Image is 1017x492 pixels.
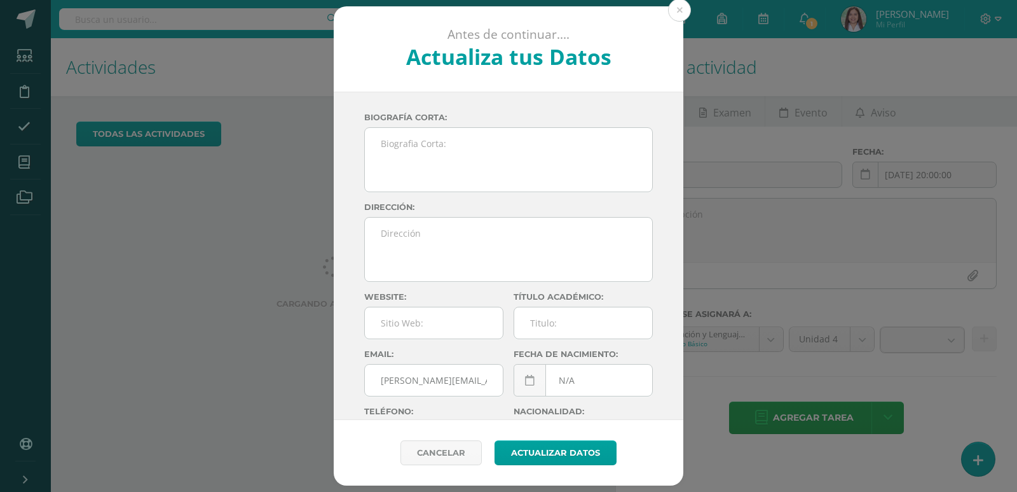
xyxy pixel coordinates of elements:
button: Actualizar datos [495,440,617,465]
input: Fecha de Nacimiento: [514,365,652,396]
label: Título académico: [514,292,653,302]
input: Correo Electronico: [365,365,503,396]
h2: Actualiza tus Datos [368,42,650,71]
a: Cancelar [400,440,482,465]
label: Website: [364,292,503,302]
label: Dirección: [364,202,653,212]
label: Fecha de nacimiento: [514,349,653,359]
label: Teléfono: [364,407,503,416]
label: Nacionalidad: [514,407,653,416]
label: Email: [364,349,503,359]
p: Antes de continuar.... [368,27,650,43]
input: Titulo: [514,307,652,339]
input: Sitio Web: [365,307,503,339]
label: Biografía corta: [364,113,653,122]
